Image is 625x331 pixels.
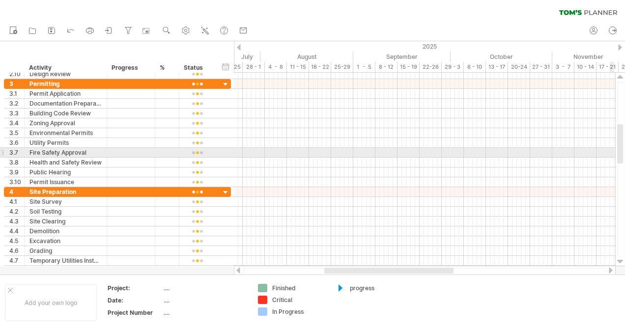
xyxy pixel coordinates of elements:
div: 1 - 5 [353,62,375,72]
div: 4.6 [9,246,24,255]
div: Status [184,63,210,73]
div: 3.10 [9,177,24,187]
div: 4.8 [9,266,24,275]
div: Temporary Utilities Installation [29,256,102,265]
div: Documentation Preparation [29,99,102,108]
div: Public Hearing [29,167,102,177]
div: Add your own logo [5,284,97,321]
div: 4.1 [9,197,24,206]
div: Design Review [29,69,102,79]
div: 20-24 [508,62,530,72]
div: 4.4 [9,226,24,236]
div: 8 - 12 [375,62,398,72]
div: 3.2 [9,99,24,108]
div: September 2025 [353,52,451,62]
div: Permitting [29,79,102,88]
div: Activity [29,63,101,73]
div: 3.3 [9,109,24,118]
div: .... [164,308,246,317]
div: 17 - 21 [597,62,619,72]
div: Demolition [29,226,102,236]
div: Health and Safety Review [29,158,102,167]
div: .... [164,296,246,304]
div: Fire Safety Approval [29,148,102,157]
div: Progress [112,63,149,73]
div: Soil Testing [29,207,102,216]
div: Grading [29,246,102,255]
div: 3 - 7 [552,62,574,72]
div: August 2025 [260,52,353,62]
div: Erosion Control [29,266,102,275]
div: 22-26 [420,62,442,72]
div: 15 - 19 [398,62,420,72]
div: 29 - 3 [442,62,464,72]
div: 4 - 8 [265,62,287,72]
div: 27 - 31 [530,62,552,72]
div: Utility Permits [29,138,102,147]
div: Zoning Approval [29,118,102,128]
div: October 2025 [451,52,552,62]
div: % [160,63,173,73]
div: Critical [272,296,326,304]
div: Site Clearing [29,217,102,226]
div: 3.6 [9,138,24,147]
div: 3.4 [9,118,24,128]
div: 4.3 [9,217,24,226]
div: 3.8 [9,158,24,167]
div: 13 - 17 [486,62,508,72]
div: Site Preparation [29,187,102,196]
div: 11 - 15 [287,62,309,72]
div: Project: [108,284,162,292]
div: Finished [272,284,326,292]
div: 3.5 [9,128,24,138]
div: 25-29 [331,62,353,72]
div: 28 - 1 [243,62,265,72]
div: Building Code Review [29,109,102,118]
div: Project Number [108,308,162,317]
div: 18 - 22 [309,62,331,72]
div: 4.7 [9,256,24,265]
div: 3.7 [9,148,24,157]
div: Excavation [29,236,102,246]
div: Permit Application [29,89,102,98]
div: 6 - 10 [464,62,486,72]
div: Site Survey [29,197,102,206]
div: 10 - 14 [574,62,597,72]
div: 3.9 [9,167,24,177]
div: 3 [9,79,24,88]
div: Permit Issuance [29,177,102,187]
div: Environmental Permits [29,128,102,138]
div: progress [350,284,403,292]
div: .... [164,284,246,292]
div: 4 [9,187,24,196]
div: Date: [108,296,162,304]
div: In Progress [272,307,326,316]
div: 4.5 [9,236,24,246]
div: 4.2 [9,207,24,216]
div: 2.10 [9,69,24,79]
div: 3.1 [9,89,24,98]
